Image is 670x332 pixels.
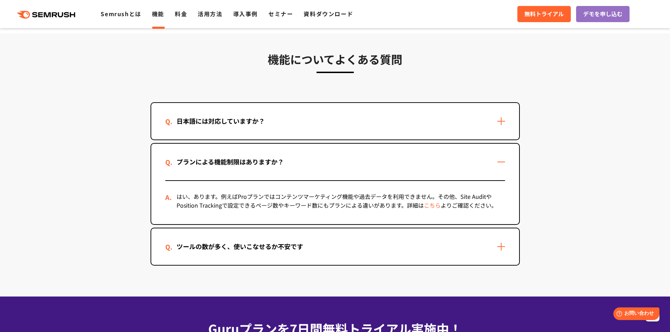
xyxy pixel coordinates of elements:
span: デモを申し込む [583,9,623,19]
div: プランによる機能制限はありますか？ [165,157,295,167]
a: 無料トライアル [517,6,571,22]
div: ツールの数が多く、使いこなせるか不安です [165,241,314,252]
a: 料金 [175,9,187,18]
a: 機能 [152,9,164,18]
div: はい、あります。例えばProプランではコンテンツマーケティング機能や過去データを利用できません。その他、Site AuditやPosition Trackingで設定できるページ数やキーワード数... [165,181,505,224]
a: 活用方法 [198,9,222,18]
a: デモを申し込む [576,6,630,22]
div: 日本語には対応していますか？ [165,116,276,126]
a: こちら [424,201,441,209]
a: セミナー [268,9,293,18]
a: 資料ダウンロード [304,9,353,18]
h3: 機能についてよくある質問 [151,50,520,68]
span: 無料トライアル [524,9,564,19]
a: 導入事例 [233,9,258,18]
a: Semrushとは [101,9,141,18]
iframe: Help widget launcher [607,305,662,324]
